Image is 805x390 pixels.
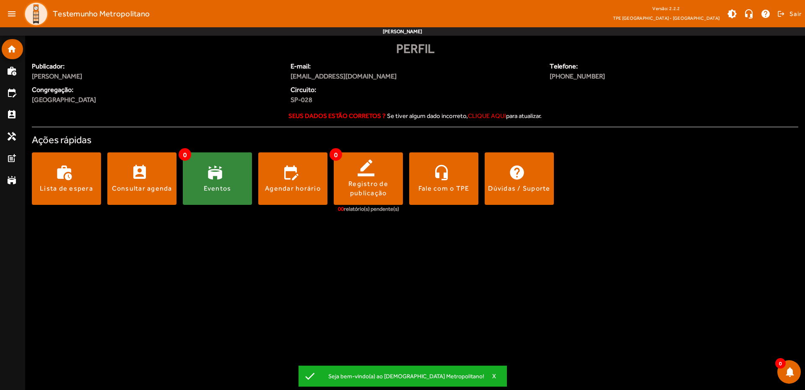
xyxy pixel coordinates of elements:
button: Eventos [183,152,252,205]
span: [GEOGRAPHIC_DATA] [32,95,96,105]
span: Se tiver algum dado incorreto, para atualizar. [387,112,542,119]
span: clique aqui [468,112,506,119]
button: Consultar agenda [107,152,177,205]
span: Circuito: [291,85,410,95]
div: Agendar horário [265,184,321,193]
span: 0 [775,358,786,369]
div: Consultar agenda [112,184,172,193]
a: Testemunho Metropolitano [20,1,150,26]
button: Fale com o TPE [409,152,478,205]
mat-icon: check [304,370,316,382]
span: E-mail: [291,61,539,71]
span: X [492,372,496,380]
div: Eventos [204,184,231,193]
mat-icon: post_add [7,153,17,163]
span: 00 [338,206,344,212]
mat-icon: perm_contact_calendar [7,110,17,120]
mat-icon: menu [3,5,20,22]
div: Dúvidas / Suporte [488,184,550,193]
div: Registro de publicação [334,179,403,198]
div: Perfil [32,39,798,58]
button: Agendar horário [258,152,327,205]
span: [PERSON_NAME] [32,71,280,81]
button: X [484,372,505,380]
mat-icon: edit_calendar [7,88,17,98]
span: [EMAIL_ADDRESS][DOMAIN_NAME] [291,71,539,81]
span: Congregação: [32,85,280,95]
span: Publicador: [32,61,280,71]
button: Dúvidas / Suporte [485,152,554,205]
button: Lista de espera [32,152,101,205]
span: TPE [GEOGRAPHIC_DATA] - [GEOGRAPHIC_DATA] [613,14,719,22]
strong: Seus dados estão corretos ? [288,112,386,119]
mat-icon: stadium [7,175,17,185]
div: Seja bem-vindo(a) ao [DEMOGRAPHIC_DATA] Metropolitano! [322,370,484,382]
mat-icon: handyman [7,131,17,141]
img: Logo TPE [23,1,49,26]
div: relatório(s) pendente(s) [338,205,399,213]
span: 0 [330,148,342,161]
button: Sair [776,8,802,20]
div: Versão: 2.2.2 [613,3,719,14]
span: SP-028 [291,95,410,105]
mat-icon: home [7,44,17,54]
span: Testemunho Metropolitano [53,7,150,21]
div: Lista de espera [40,184,93,193]
button: Registro de publicação [334,152,403,205]
span: Sair [789,7,802,21]
div: Fale com o TPE [418,184,470,193]
span: 0 [179,148,191,161]
span: Telefone: [550,61,734,71]
h4: Ações rápidas [32,134,798,146]
span: [PHONE_NUMBER] [550,71,734,81]
mat-icon: work_history [7,66,17,76]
